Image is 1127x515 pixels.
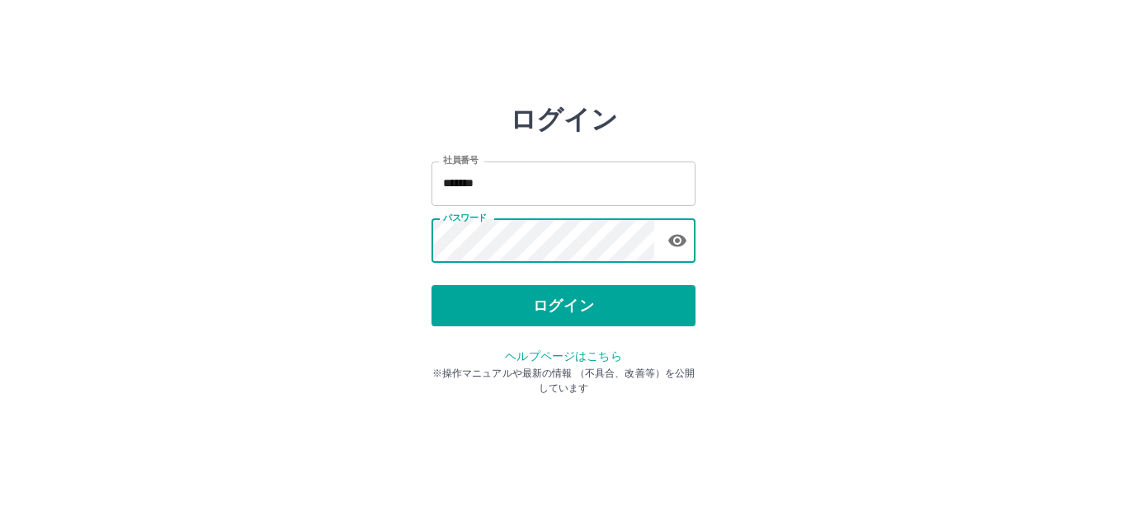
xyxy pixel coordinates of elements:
h2: ログイン [510,104,618,135]
p: ※操作マニュアルや最新の情報 （不具合、改善等）を公開しています [431,366,696,396]
a: ヘルプページはこちら [505,349,621,363]
button: ログイン [431,285,696,326]
label: パスワード [443,212,487,224]
label: 社員番号 [443,154,478,166]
